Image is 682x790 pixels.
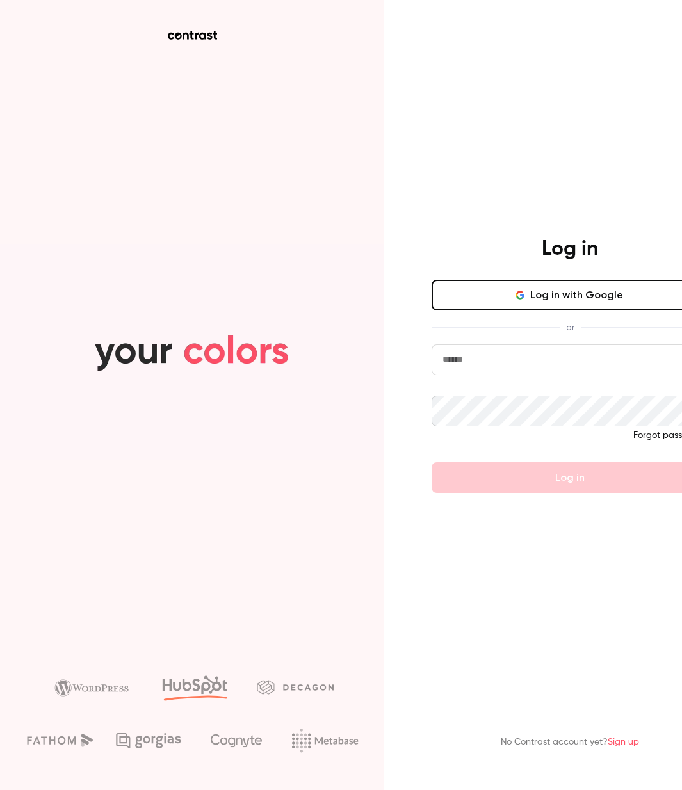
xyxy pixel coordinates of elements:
a: Sign up [608,738,639,746]
img: decagon [257,680,334,694]
h4: Log in [542,236,598,262]
p: No Contrast account yet? [501,736,639,749]
span: or [560,321,581,334]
